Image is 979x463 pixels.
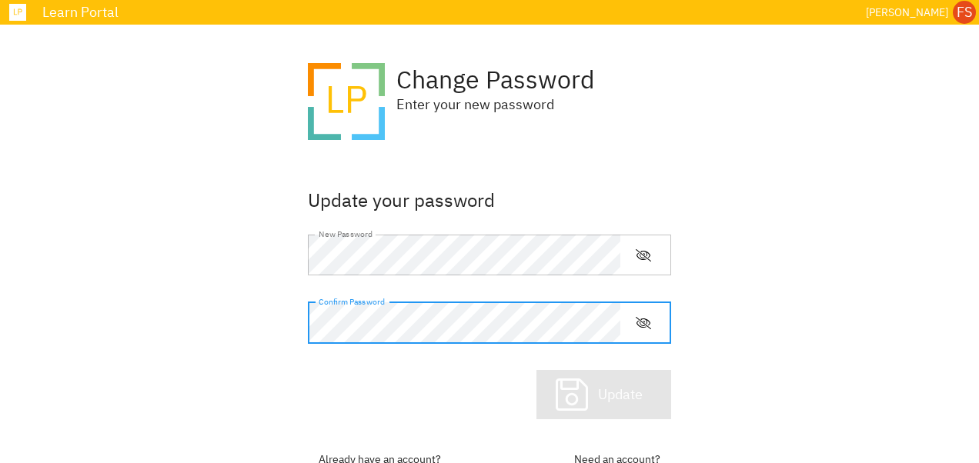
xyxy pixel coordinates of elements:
button: Update [536,370,671,419]
div: [PERSON_NAME] [866,3,948,22]
button: show or hide password [626,306,660,340]
div: Learn Portal [35,5,860,19]
div: FS [953,1,976,24]
div: Change Password [396,63,595,95]
div: Update [598,385,643,403]
div: Update your password [308,187,671,213]
div: Enter your new password [396,95,595,113]
button: show or hide password [626,238,660,272]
